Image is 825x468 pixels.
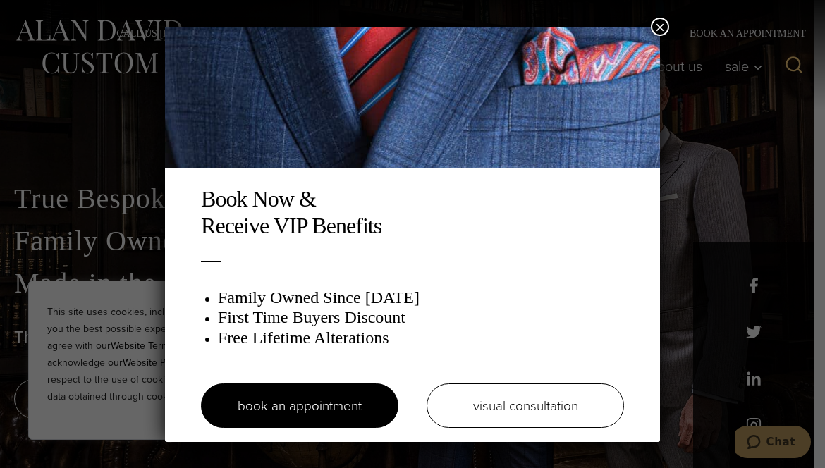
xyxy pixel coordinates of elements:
[427,383,624,428] a: visual consultation
[651,18,669,36] button: Close
[218,328,624,348] h3: Free Lifetime Alterations
[218,288,624,308] h3: Family Owned Since [DATE]
[201,383,398,428] a: book an appointment
[218,307,624,328] h3: First Time Buyers Discount
[201,185,624,240] h2: Book Now & Receive VIP Benefits
[31,10,60,23] span: Chat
